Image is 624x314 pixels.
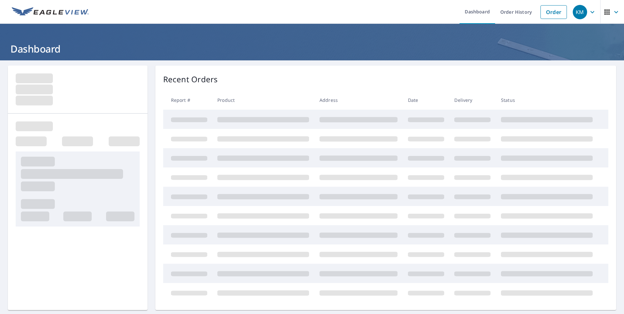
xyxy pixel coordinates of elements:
th: Delivery [449,90,496,110]
h1: Dashboard [8,42,616,55]
a: Order [540,5,567,19]
th: Address [314,90,403,110]
th: Status [496,90,598,110]
th: Product [212,90,314,110]
th: Date [403,90,449,110]
img: EV Logo [12,7,89,17]
p: Recent Orders [163,73,218,85]
div: KM [573,5,587,19]
th: Report # [163,90,212,110]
